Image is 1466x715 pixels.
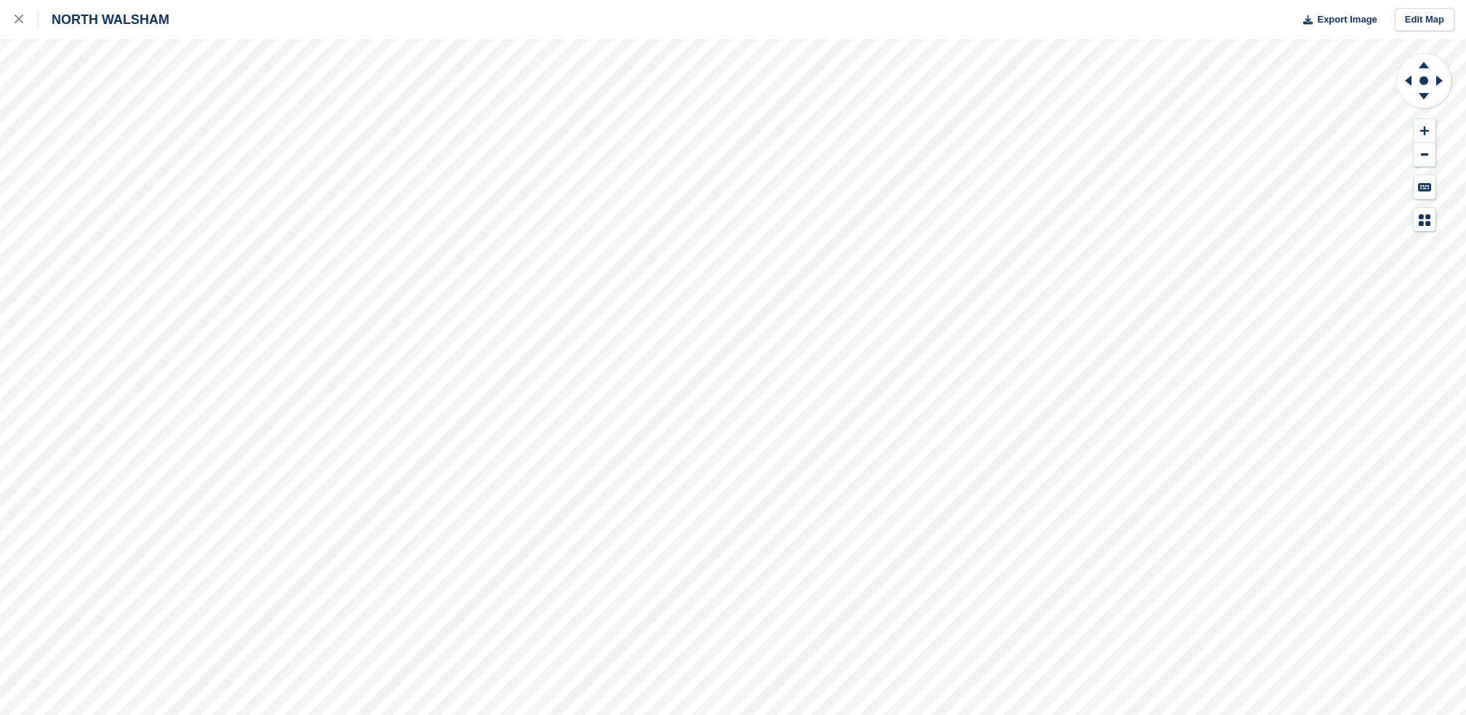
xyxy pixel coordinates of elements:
button: Zoom In [1414,119,1435,143]
button: Zoom Out [1414,143,1435,167]
button: Keyboard Shortcuts [1414,175,1435,199]
button: Export Image [1294,8,1377,32]
div: NORTH WALSHAM [39,11,169,28]
button: Map Legend [1414,208,1435,232]
span: Export Image [1317,12,1377,27]
a: Edit Map [1395,8,1454,32]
